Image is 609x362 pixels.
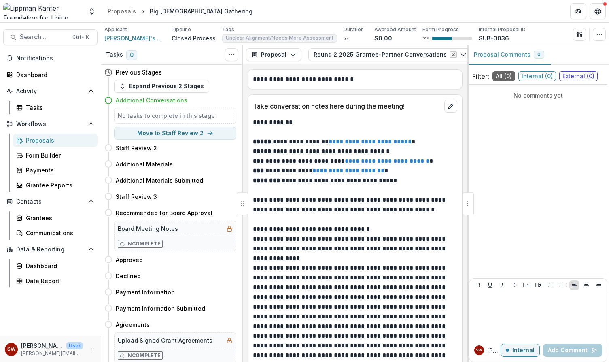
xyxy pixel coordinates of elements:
a: Payments [13,164,98,177]
p: Incomplete [126,352,161,359]
button: Align Right [593,280,603,290]
p: ∞ [344,34,348,43]
button: Round 2 2025 Grantee-Partner Conversations3 [308,48,472,61]
p: Awarded Amount [374,26,416,33]
button: Heading 2 [533,280,543,290]
h4: Payment Information Submitted [116,304,205,313]
p: Duration [344,26,364,33]
p: [PERSON_NAME][EMAIL_ADDRESS][DOMAIN_NAME] [21,350,83,357]
h4: Additional Materials Submitted [116,176,203,185]
button: Strike [509,280,519,290]
button: Heading 1 [521,280,531,290]
span: Workflows [16,121,85,128]
button: Get Help [590,3,606,19]
p: Filter: [472,71,489,81]
div: Samantha Carlin Willis [7,347,16,352]
div: Dashboard [16,70,91,79]
button: Open Data & Reporting [3,243,98,256]
h4: Additional Materials [116,160,173,168]
button: More [86,345,96,354]
h4: Staff Review 3 [116,192,157,201]
a: Proposals [104,5,139,17]
p: Tags [222,26,234,33]
button: Expand Previous 2 Stages [114,80,209,93]
img: Lippman Kanfer Foundation for Living Torah logo [3,3,83,19]
p: No comments yet [472,91,604,100]
div: Proposals [108,7,136,15]
a: Dashboard [3,68,98,81]
a: Form Builder [13,149,98,162]
span: Internal ( 0 ) [518,71,556,81]
h5: Board Meeting Notes [118,224,178,233]
button: Open Workflows [3,117,98,130]
div: Form Builder [26,151,91,160]
a: Data Report [13,274,98,287]
span: External ( 0 ) [559,71,598,81]
button: Open entity switcher [86,3,98,19]
button: Toggle View Cancelled Tasks [225,48,238,61]
div: Data Report [26,277,91,285]
div: Communications [26,229,91,237]
div: Tasks [26,103,91,112]
div: Grantees [26,214,91,222]
div: Big [DEMOGRAPHIC_DATA] Gathering [150,7,253,15]
p: Internal [512,347,535,354]
p: SUB-0036 [479,34,509,43]
p: $0.00 [374,34,392,43]
button: Underline [485,280,495,290]
span: 0 [126,50,137,60]
span: Notifications [16,55,94,62]
button: Open Contacts [3,195,98,208]
p: Applicant [104,26,127,33]
p: Form Progress [422,26,459,33]
button: Add Comment [543,344,602,357]
span: Unclear Alignment/Needs More Assessment [226,35,333,41]
button: Align Left [569,280,579,290]
p: Take conversation notes here during the meeting! [253,101,441,111]
h4: Payment Information [116,288,175,296]
div: Grantee Reports [26,181,91,190]
div: Proposals [26,136,91,145]
span: Search... [20,33,68,41]
a: Dashboard [13,259,98,273]
nav: breadcrumb [104,5,256,17]
p: Pipeline [172,26,191,33]
h4: Staff Review 2 [116,144,157,152]
h4: Agreements [116,320,150,329]
p: 50 % [422,36,429,41]
h5: Upload Signed Grant Agreements [118,336,212,345]
button: Align Center [581,280,591,290]
button: Ordered List [557,280,567,290]
div: Payments [26,166,91,175]
p: Internal Proposal ID [479,26,526,33]
a: Grantee Reports [13,179,98,192]
button: Bullet List [545,280,555,290]
button: Bold [473,280,483,290]
button: Open Activity [3,85,98,98]
span: Contacts [16,198,85,205]
h4: Declined [116,272,141,280]
h4: Recommended for Board Approval [116,209,212,217]
p: [PERSON_NAME] [487,346,501,355]
p: Incomplete [126,240,161,247]
div: Dashboard [26,262,91,270]
button: Search... [3,29,98,45]
button: edit [444,100,457,113]
p: User [66,342,83,349]
span: All ( 0 ) [492,71,515,81]
button: Notifications [3,52,98,65]
h4: Approved [116,256,143,264]
span: Data & Reporting [16,246,85,253]
a: Tasks [13,101,98,114]
h3: Tasks [106,51,123,58]
button: Internal [501,344,540,357]
p: Closed Process [172,34,216,43]
h5: No tasks to complete in this stage [118,111,233,120]
h4: Additional Conversations [116,96,187,104]
button: Proposal Comments [467,45,551,65]
span: Activity [16,88,85,95]
button: Partners [570,3,586,19]
a: [PERSON_NAME]'s Tent [104,34,165,43]
button: Italicize [497,280,507,290]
